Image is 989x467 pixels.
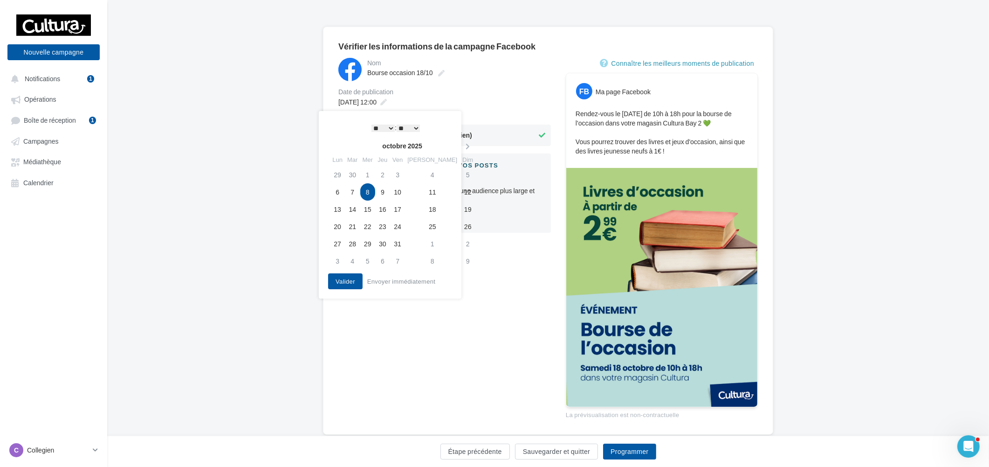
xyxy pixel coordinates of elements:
td: 1 [360,166,375,183]
div: Ma page Facebook [596,87,651,97]
td: 6 [375,252,390,270]
button: Étape précédente [440,444,510,460]
div: Vérifier les informations de la campagne Facebook [338,42,758,50]
td: 21 [345,218,360,235]
td: 15 [360,201,375,218]
td: 4 [345,252,360,270]
td: 8 [360,183,375,201]
td: 7 [345,183,360,201]
a: Boîte de réception1 [6,112,102,129]
span: C [14,446,19,455]
td: 30 [345,166,360,183]
td: 7 [390,252,405,270]
div: La prévisualisation est non-contractuelle [566,407,758,419]
button: Envoyer immédiatement [364,276,439,287]
span: Boîte de réception [24,116,76,124]
span: Opérations [24,96,56,104]
td: 12 [460,183,476,201]
button: Sauvegarder et quitter [515,444,598,460]
td: 3 [390,166,405,183]
td: 14 [345,201,360,218]
iframe: Intercom live chat [957,435,980,458]
span: Médiathèque [23,158,61,166]
div: 1 [89,117,96,124]
a: Médiathèque [6,153,102,170]
div: Nom [367,60,549,66]
p: Rendez-vous le [DATE] de 10h à 18h pour la bourse de l'occasion dans votre magasin Cultura Bay 2 ... [576,109,748,156]
td: 23 [375,218,390,235]
a: Campagnes [6,132,102,149]
td: 16 [375,201,390,218]
th: octobre 2025 [345,139,460,153]
td: 20 [330,218,345,235]
div: Date de publication [338,89,551,95]
div: : [349,121,443,135]
td: 11 [405,183,460,201]
td: 30 [375,235,390,252]
a: Connaître les meilleurs moments de publication [600,58,758,69]
th: Jeu [375,153,390,167]
td: 29 [330,166,345,183]
th: Ven [390,153,405,167]
td: 3 [330,252,345,270]
td: 24 [390,218,405,235]
a: Opérations [6,91,102,107]
td: 5 [360,252,375,270]
td: 9 [460,252,476,270]
span: Calendrier [23,179,54,187]
button: Nouvelle campagne [7,44,100,60]
span: [DATE] 12:00 [338,98,377,106]
td: 13 [330,201,345,218]
th: Dim [460,153,476,167]
td: 10 [390,183,405,201]
td: 28 [345,235,360,252]
th: [PERSON_NAME] [405,153,460,167]
td: 9 [375,183,390,201]
th: Mar [345,153,360,167]
span: Campagnes [23,137,59,145]
td: 18 [405,201,460,218]
a: Calendrier [6,174,102,191]
th: Mer [360,153,375,167]
span: Bourse occasion 18/10 [367,69,433,77]
a: C Collegien [7,441,100,459]
button: Notifications 1 [6,70,98,87]
td: 29 [360,235,375,252]
td: 1 [405,235,460,252]
td: 25 [405,218,460,235]
td: 19 [460,201,476,218]
td: 2 [375,166,390,183]
td: 5 [460,166,476,183]
th: Lun [330,153,345,167]
div: FB [576,83,592,99]
div: 1 [87,75,94,83]
td: 31 [390,235,405,252]
p: Collegien [27,446,89,455]
button: Programmer [603,444,656,460]
td: 22 [360,218,375,235]
span: Notifications [25,75,60,83]
td: 6 [330,183,345,201]
td: 17 [390,201,405,218]
td: 8 [405,252,460,270]
td: 27 [330,235,345,252]
td: 26 [460,218,476,235]
button: Valider [328,273,363,289]
td: 4 [405,166,460,183]
td: 2 [460,235,476,252]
